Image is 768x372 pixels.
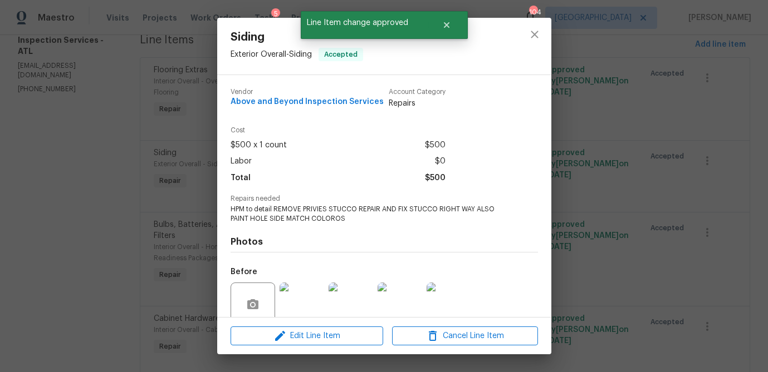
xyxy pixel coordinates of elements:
span: Repairs [389,98,446,109]
span: Siding [231,31,363,43]
span: HPM to detail REMOVE PRIVIES STUCCO REPAIR AND FIX STUCCO RIGHT WAY ALSO PAINT HOLE SIDE MATCH CO... [231,205,507,224]
button: Edit Line Item [231,326,383,346]
span: Repairs needed [231,195,538,202]
span: Account Category [389,88,446,96]
div: 5 [271,8,280,19]
span: Exterior Overall - Siding [231,51,312,58]
button: Close [428,14,465,36]
span: $0 [435,153,446,170]
span: Labor [231,153,252,170]
button: Cancel Line Item [392,326,538,346]
span: Cancel Line Item [395,329,535,343]
h5: Before [231,268,257,276]
div: 104 [529,7,537,18]
button: close [521,21,548,48]
span: Cost [231,127,446,134]
span: Accepted [320,49,362,60]
span: Vendor [231,88,384,96]
span: $500 x 1 count [231,137,287,153]
span: $500 [425,137,446,153]
span: Above and Beyond Inspection Services [231,98,384,106]
span: $500 [425,170,446,186]
span: Line Item change approved [301,11,428,34]
span: Total [231,170,251,186]
span: Edit Line Item [234,329,380,343]
h4: Photos [231,236,538,247]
